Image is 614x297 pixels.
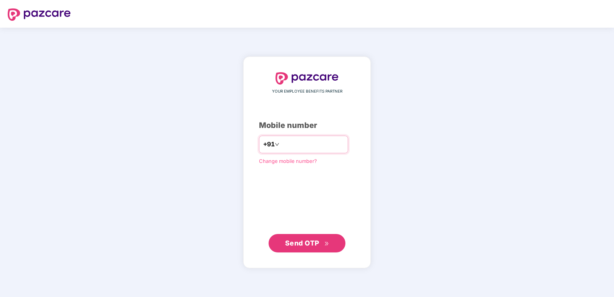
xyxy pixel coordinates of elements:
[285,239,319,247] span: Send OTP
[263,139,275,149] span: +91
[259,158,317,164] a: Change mobile number?
[275,72,339,85] img: logo
[259,119,355,131] div: Mobile number
[8,8,71,21] img: logo
[324,241,329,246] span: double-right
[269,234,345,252] button: Send OTPdouble-right
[275,142,279,147] span: down
[272,88,342,95] span: YOUR EMPLOYEE BENEFITS PARTNER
